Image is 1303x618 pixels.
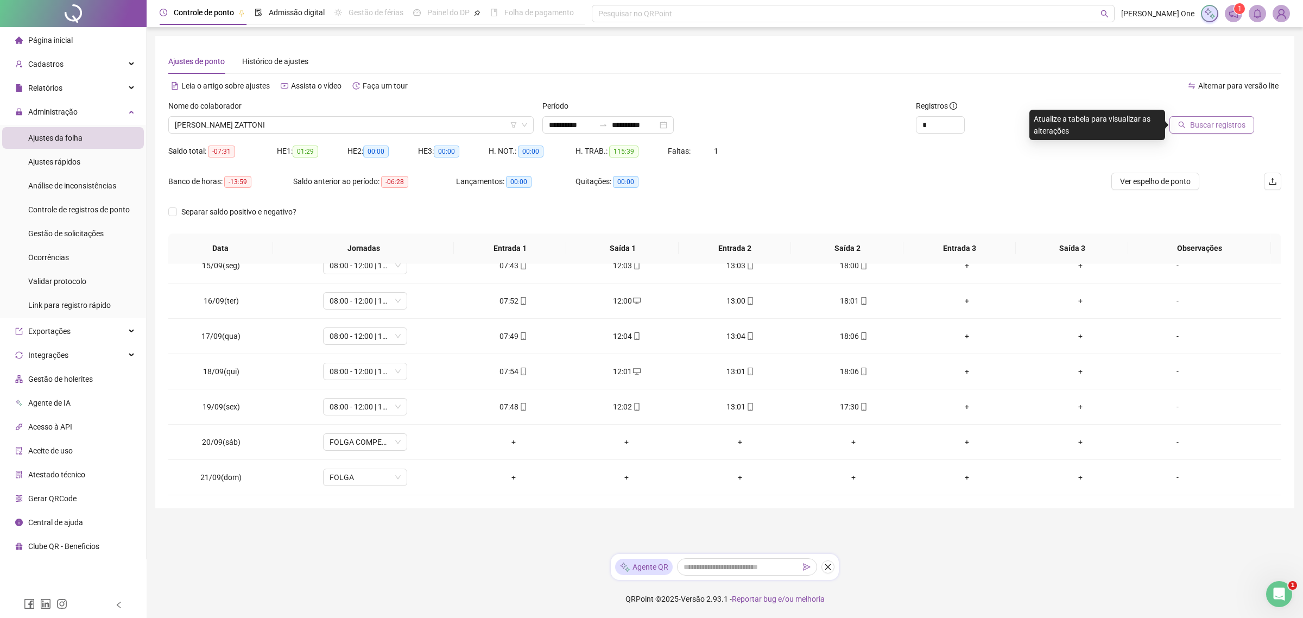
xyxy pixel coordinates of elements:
span: Clube QR - Beneficios [28,542,99,551]
span: -13:59 [224,176,251,188]
div: + [1033,295,1129,307]
div: + [919,436,1015,448]
span: desktop [632,368,641,375]
div: 13:01 [692,365,788,377]
span: Controle de ponto [174,8,234,17]
div: 12:03 [579,260,675,272]
div: - [1146,295,1210,307]
div: + [1033,260,1129,272]
span: Admissão digital [269,8,325,17]
label: Nome do colaborador [168,100,249,112]
div: 07:43 [465,260,561,272]
div: HE 2: [347,145,418,157]
div: HE 1: [277,145,347,157]
div: Lançamentos: [456,175,575,188]
span: 15/09(seg) [202,261,240,270]
span: 00:00 [363,146,389,157]
span: mobile [859,403,868,411]
div: + [1033,365,1129,377]
span: mobile [632,262,641,269]
div: + [919,401,1015,413]
div: Atualize a tabela para visualizar as alterações [1029,110,1165,140]
div: + [919,330,1015,342]
span: file-text [171,82,179,90]
span: 115:39 [609,146,638,157]
span: 08:00 - 12:00 | 13:00 - 18:00 [330,257,401,274]
span: 00:00 [613,176,638,188]
span: sync [15,351,23,359]
span: mobile [745,297,754,305]
div: 07:52 [465,295,561,307]
span: upload [1268,177,1277,186]
th: Saída 3 [1016,234,1128,263]
span: mobile [745,368,754,375]
span: qrcode [15,495,23,502]
span: Histórico de ajustes [242,57,308,66]
span: Faltas: [668,147,692,155]
span: Assista o vídeo [291,81,341,90]
div: + [1033,471,1129,483]
span: Folha de pagamento [504,8,574,17]
span: 16/09(ter) [204,297,239,305]
span: Cadastros [28,60,64,68]
span: 1 [1238,5,1242,12]
span: mobile [632,332,641,340]
span: apartment [15,375,23,383]
span: Ocorrências [28,253,69,262]
span: Gerar QRCode [28,494,77,503]
span: 20/09(sáb) [202,438,241,446]
div: 18:00 [806,260,902,272]
span: Controle de registros de ponto [28,205,130,214]
span: mobile [859,368,868,375]
span: Integrações [28,351,68,360]
div: + [1033,401,1129,413]
span: FOLGA COMPENSATÓRIA [330,434,401,450]
span: desktop [632,297,641,305]
div: + [919,260,1015,272]
span: 1 [1288,581,1297,590]
div: 18:06 [806,330,902,342]
span: home [15,36,23,44]
div: + [1033,436,1129,448]
span: to [599,121,608,129]
span: FOLGA [330,469,401,485]
th: Entrada 2 [679,234,791,263]
span: Buscar registros [1190,119,1245,131]
span: mobile [518,297,527,305]
span: 08:00 - 12:00 | 13:00 - 18:00 [330,363,401,380]
div: Agente QR [615,559,673,575]
div: + [579,436,675,448]
span: -06:28 [381,176,408,188]
span: mobile [859,332,868,340]
span: history [352,82,360,90]
div: 13:00 [692,295,788,307]
span: -07:31 [208,146,235,157]
span: mobile [745,403,754,411]
div: + [465,436,561,448]
span: 17/09(qua) [201,332,241,340]
span: Exportações [28,327,71,336]
span: search [1178,121,1186,129]
span: Leia o artigo sobre ajustes [181,81,270,90]
span: Gestão de holerites [28,375,93,383]
span: 01:29 [293,146,318,157]
div: 13:01 [692,401,788,413]
iframe: Intercom live chat [1266,581,1292,607]
span: mobile [745,262,754,269]
div: 13:04 [692,330,788,342]
span: book [490,9,498,16]
span: 19/09(sex) [203,402,240,411]
span: instagram [56,598,67,609]
div: 07:48 [465,401,561,413]
span: 1 [714,147,718,155]
span: 00:00 [506,176,532,188]
span: gift [15,543,23,550]
span: Página inicial [28,36,73,45]
span: sun [334,9,342,16]
span: Gestão de solicitações [28,229,104,238]
span: 18/09(qui) [203,367,239,376]
span: Ver espelho de ponto [1120,175,1191,187]
span: Ajustes de ponto [168,57,225,66]
span: search [1100,10,1109,18]
span: 00:00 [518,146,543,157]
